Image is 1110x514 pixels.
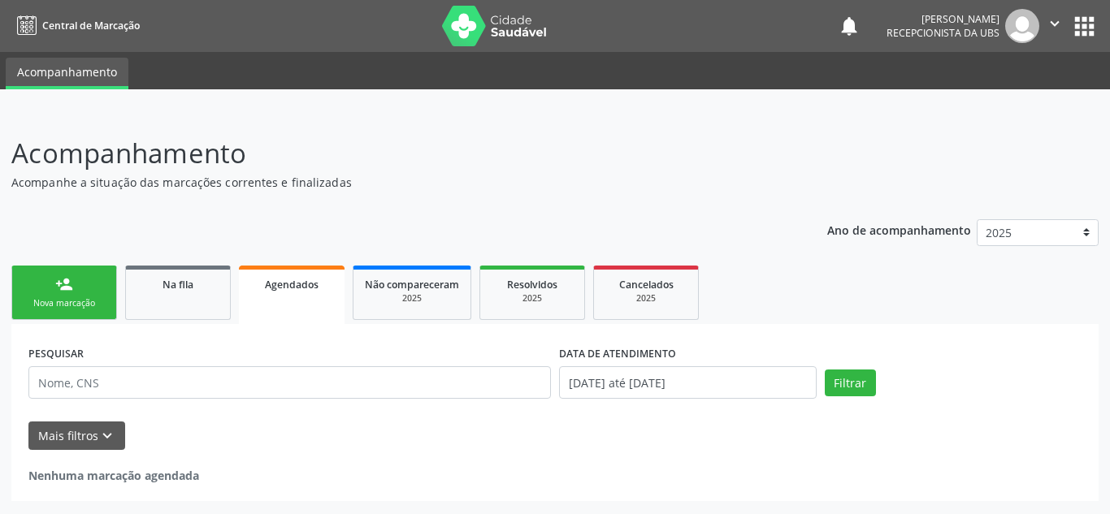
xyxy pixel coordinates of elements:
[265,278,319,292] span: Agendados
[28,468,199,483] strong: Nenhuma marcação agendada
[11,174,773,191] p: Acompanhe a situação das marcações correntes e finalizadas
[28,421,125,450] button: Mais filtroskeyboard_arrow_down
[887,26,999,40] span: Recepcionista da UBS
[559,366,817,399] input: Selecione um intervalo
[163,278,193,292] span: Na fila
[11,12,140,39] a: Central de Marcação
[365,292,459,305] div: 2025
[1070,12,1099,41] button: apps
[55,275,73,293] div: person_add
[28,366,551,399] input: Nome, CNS
[605,292,687,305] div: 2025
[28,341,84,366] label: PESQUISAR
[619,278,674,292] span: Cancelados
[11,133,773,174] p: Acompanhamento
[6,58,128,89] a: Acompanhamento
[42,19,140,32] span: Central de Marcação
[559,341,676,366] label: DATA DE ATENDIMENTO
[1005,9,1039,43] img: img
[1046,15,1064,32] i: 
[365,278,459,292] span: Não compareceram
[98,427,116,445] i: keyboard_arrow_down
[492,292,573,305] div: 2025
[24,297,105,309] div: Nova marcação
[838,15,861,37] button: notifications
[887,12,999,26] div: [PERSON_NAME]
[825,369,876,397] button: Filtrar
[1039,9,1070,43] button: 
[827,219,971,240] p: Ano de acompanhamento
[507,278,557,292] span: Resolvidos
